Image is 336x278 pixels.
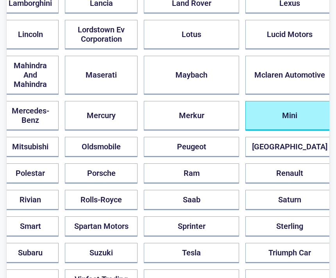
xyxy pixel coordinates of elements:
button: Mercedes-Benz [2,101,59,131]
button: [GEOGRAPHIC_DATA] [245,137,334,157]
button: Mclaren Automotive [245,56,334,95]
button: Saturn [245,190,334,210]
button: Triumph Car [245,243,334,263]
button: Mercury [65,101,138,131]
button: Tesla [144,243,239,263]
button: Sprinter [144,216,239,237]
button: Renault [245,163,334,184]
button: Lotus [144,20,239,50]
button: Polestar [2,163,59,184]
button: Porsche [65,163,138,184]
button: Maserati [65,56,138,95]
button: Peugeot [144,137,239,157]
button: Rolls-Royce [65,190,138,210]
button: Ram [144,163,239,184]
button: Lincoln [2,20,59,50]
button: Lucid Motors [245,20,334,50]
button: Sterling [245,216,334,237]
button: Maybach [144,56,239,95]
button: Lordstown Ev Corporation [65,20,138,50]
button: Smart [2,216,59,237]
button: Suzuki [65,243,138,263]
button: Merkur [144,101,239,131]
button: Subaru [2,243,59,263]
button: Oldsmobile [65,137,138,157]
button: Mini [245,101,334,131]
button: Mahindra And Mahindra [2,56,59,95]
button: Mitsubishi [2,137,59,157]
button: Spartan Motors [65,216,138,237]
button: Saab [144,190,239,210]
button: Rivian [2,190,59,210]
